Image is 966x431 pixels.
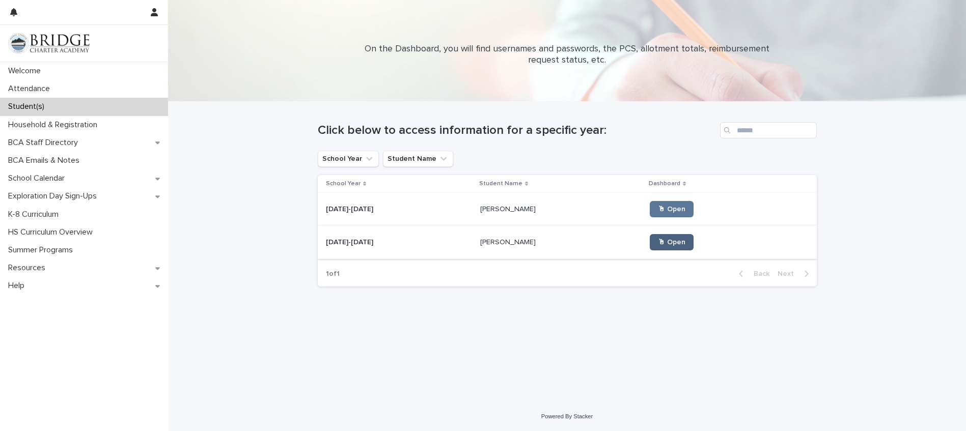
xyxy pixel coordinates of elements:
p: 1 of 1 [318,262,348,286]
button: Student Name [383,151,453,167]
button: School Year [318,151,379,167]
p: [DATE]-[DATE] [326,236,375,247]
p: Attendance [4,84,58,94]
span: Next [778,270,800,277]
p: Student Name [479,178,522,189]
p: [PERSON_NAME] [480,236,538,247]
p: [PERSON_NAME] [480,203,538,214]
a: Powered By Stacker [541,413,593,419]
p: School Calendar [4,174,73,183]
p: BCA Staff Directory [4,138,86,148]
p: Exploration Day Sign-Ups [4,191,105,201]
span: 🖱 Open [658,239,685,246]
h1: Click below to access information for a specific year: [318,123,716,138]
p: Resources [4,263,53,273]
p: [DATE]-[DATE] [326,203,375,214]
p: BCA Emails & Notes [4,156,88,165]
p: School Year [326,178,361,189]
p: Summer Programs [4,245,81,255]
span: 🖱 Open [658,206,685,213]
p: HS Curriculum Overview [4,227,101,237]
p: Student(s) [4,102,52,111]
p: K-8 Curriculum [4,210,67,219]
span: Back [748,270,769,277]
p: Household & Registration [4,120,105,130]
p: Help [4,281,33,291]
a: 🖱 Open [650,201,694,217]
button: Back [731,269,774,278]
tr: [DATE]-[DATE][DATE]-[DATE] [PERSON_NAME][PERSON_NAME] 🖱 Open [318,226,817,259]
button: Next [774,269,817,278]
tr: [DATE]-[DATE][DATE]-[DATE] [PERSON_NAME][PERSON_NAME] 🖱 Open [318,193,817,226]
p: On the Dashboard, you will find usernames and passwords, the PCS, allotment totals, reimbursement... [364,44,771,66]
a: 🖱 Open [650,234,694,250]
p: Welcome [4,66,49,76]
input: Search [720,122,817,138]
p: Dashboard [649,178,680,189]
img: V1C1m3IdTEidaUdm9Hs0 [8,33,90,53]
